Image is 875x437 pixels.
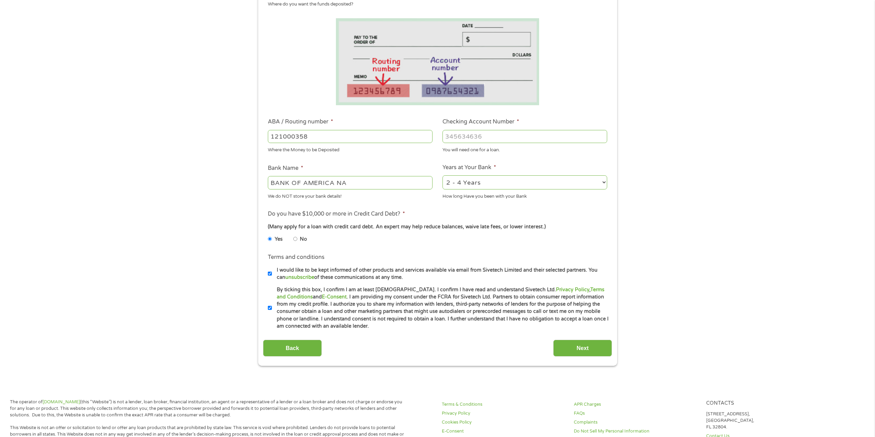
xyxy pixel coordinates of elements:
[442,419,566,426] a: Cookies Policy
[10,399,407,418] p: The operator of (this “Website”) is not a lender, loan broker, financial institution, an agent or...
[272,286,609,330] label: By ticking this box, I confirm I am at least [DEMOGRAPHIC_DATA]. I confirm I have read and unders...
[574,410,698,417] a: FAQs
[442,118,519,125] label: Checking Account Number
[268,1,602,8] div: Where do you want the funds deposited?
[268,254,325,261] label: Terms and conditions
[442,428,566,435] a: E-Consent
[442,130,607,143] input: 345634636
[706,400,830,407] h4: Contacts
[263,340,322,357] input: Back
[442,401,566,408] a: Terms & Conditions
[272,266,609,281] label: I would like to be kept informed of other products and services available via email from Sivetech...
[336,18,539,105] img: Routing number location
[268,223,607,231] div: (Many apply for a loan with credit card debt. An expert may help reduce balances, waive late fees...
[268,144,433,154] div: Where the Money to be Deposited
[706,411,830,430] p: [STREET_ADDRESS], [GEOGRAPHIC_DATA], FL 32804.
[268,210,405,218] label: Do you have $10,000 or more in Credit Card Debt?
[442,144,607,154] div: You will need one for a loan.
[574,401,698,408] a: APR Charges
[553,340,612,357] input: Next
[285,274,314,280] a: unsubscribe
[574,419,698,426] a: Complaints
[268,190,433,200] div: We do NOT store your bank details!
[442,410,566,417] a: Privacy Policy
[442,164,496,171] label: Years at Your Bank
[268,118,333,125] label: ABA / Routing number
[300,236,307,243] label: No
[322,294,347,300] a: E-Consent
[275,236,283,243] label: Yes
[442,190,607,200] div: How long Have you been with your Bank
[43,399,80,405] a: [DOMAIN_NAME]
[268,130,433,143] input: 263177916
[277,287,604,300] a: Terms and Conditions
[268,165,303,172] label: Bank Name
[574,428,698,435] a: Do Not Sell My Personal Information
[556,287,589,293] a: Privacy Policy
